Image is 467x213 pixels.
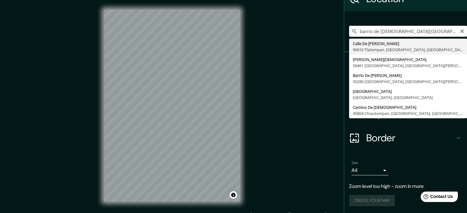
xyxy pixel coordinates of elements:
button: Toggle attribution [230,191,237,199]
input: Pick your city or area [349,26,467,37]
div: 90804 Chiautempan, [GEOGRAPHIC_DATA], [GEOGRAPHIC_DATA] [353,110,463,116]
div: Layout [344,101,467,126]
div: Camino De [DEMOGRAPHIC_DATA] [353,104,463,110]
button: Clear [460,28,465,34]
div: 50461 [GEOGRAPHIC_DATA], [GEOGRAPHIC_DATA][PERSON_NAME], [GEOGRAPHIC_DATA] [353,63,463,69]
h4: Layout [366,107,455,120]
div: Style [344,77,467,101]
div: [PERSON_NAME][DEMOGRAPHIC_DATA] [353,56,463,63]
iframe: Help widget launcher [412,189,460,206]
h4: Border [366,132,455,144]
div: Pins [344,52,467,77]
div: 90610 Tlatempan, [GEOGRAPHIC_DATA], [GEOGRAPHIC_DATA] [353,47,463,53]
canvas: Map [104,10,240,202]
div: A4 [352,165,388,175]
label: Size [352,160,358,165]
div: Border [344,126,467,150]
div: Calle De [PERSON_NAME] [353,40,463,47]
div: Barrio De [PERSON_NAME] [353,72,463,78]
p: Zoom level too high - zoom in more [349,183,462,190]
div: [GEOGRAPHIC_DATA], [GEOGRAPHIC_DATA] [353,94,463,101]
div: 50280 [GEOGRAPHIC_DATA], [GEOGRAPHIC_DATA][PERSON_NAME], [GEOGRAPHIC_DATA] [353,78,463,85]
div: [GEOGRAPHIC_DATA] [353,88,463,94]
